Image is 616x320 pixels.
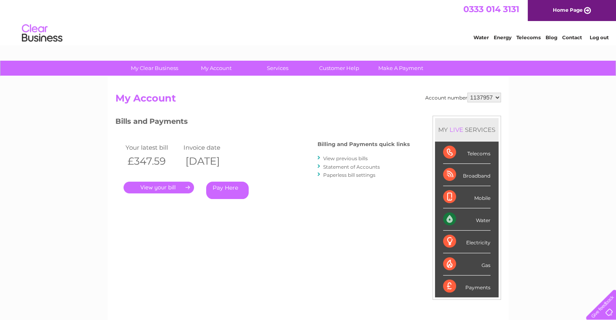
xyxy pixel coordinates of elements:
td: Your latest bill [124,142,182,153]
a: 0333 014 3131 [463,4,519,14]
th: [DATE] [181,153,240,170]
h2: My Account [115,93,501,108]
div: Gas [443,253,490,275]
div: Account number [425,93,501,102]
div: Payments [443,275,490,297]
h4: Billing and Payments quick links [318,141,410,147]
div: Broadband [443,164,490,186]
a: Services [244,61,311,76]
div: LIVE [448,126,465,134]
a: Pay Here [206,182,249,199]
a: My Clear Business [121,61,188,76]
th: £347.59 [124,153,182,170]
div: Clear Business is a trading name of Verastar Limited (registered in [GEOGRAPHIC_DATA] No. 3667643... [117,4,500,39]
a: Customer Help [306,61,373,76]
a: My Account [183,61,249,76]
img: logo.png [21,21,63,46]
a: Statement of Accounts [323,164,380,170]
a: . [124,182,194,193]
a: Energy [494,34,512,40]
a: Make A Payment [367,61,434,76]
a: Water [473,34,489,40]
div: Water [443,208,490,231]
div: Electricity [443,231,490,253]
a: Telecoms [516,34,541,40]
a: Log out [589,34,608,40]
div: Mobile [443,186,490,208]
div: Telecoms [443,142,490,164]
div: MY SERVICES [435,118,499,141]
a: Blog [546,34,557,40]
a: Contact [562,34,582,40]
a: Paperless bill settings [323,172,375,178]
h3: Bills and Payments [115,116,410,130]
a: View previous bills [323,155,368,161]
td: Invoice date [181,142,240,153]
